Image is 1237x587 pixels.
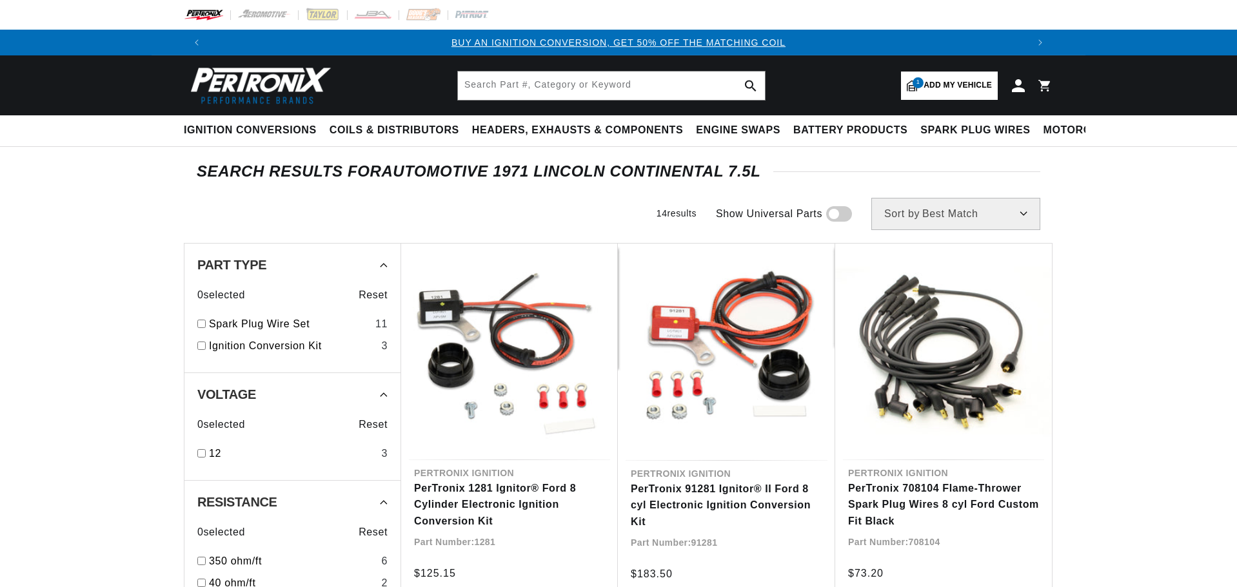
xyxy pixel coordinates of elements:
[197,258,266,271] span: Part Type
[381,445,388,462] div: 3
[323,115,466,146] summary: Coils & Distributors
[381,338,388,354] div: 3
[197,287,245,303] span: 0 selected
[330,124,459,137] span: Coils & Distributors
[737,72,765,100] button: search button
[884,209,920,219] span: Sort by
[375,316,388,332] div: 11
[848,480,1039,530] a: PerTronix 708104 Flame-Thrower Spark Plug Wires 8 cyl Ford Custom Fit Black
[787,115,914,146] summary: Battery Products
[689,115,787,146] summary: Engine Swaps
[414,480,605,530] a: PerTronix 1281 Ignitor® Ford 8 Cylinder Electronic Ignition Conversion Kit
[466,115,689,146] summary: Headers, Exhausts & Components
[359,287,388,303] span: Reset
[197,524,245,541] span: 0 selected
[197,416,245,433] span: 0 selected
[184,115,323,146] summary: Ignition Conversions
[210,35,1027,50] div: Announcement
[209,316,370,332] a: Spark Plug Wire Set
[451,37,786,48] a: BUY AN IGNITION CONVERSION, GET 50% OFF THE MATCHING COIL
[209,553,376,570] a: 350 ohm/ft
[359,524,388,541] span: Reset
[1044,124,1120,137] span: Motorcycle
[184,30,210,55] button: Translation missing: en.sections.announcements.previous_announcement
[716,206,822,222] span: Show Universal Parts
[458,72,765,100] input: Search Part #, Category or Keyword
[197,165,1040,178] div: SEARCH RESULTS FOR Automotive 1971 Lincoln Continental 7.5L
[1037,115,1127,146] summary: Motorcycle
[197,496,277,508] span: Resistance
[152,30,1085,55] slideshow-component: Translation missing: en.sections.announcements.announcement_bar
[871,198,1040,230] select: Sort by
[793,124,907,137] span: Battery Products
[359,416,388,433] span: Reset
[184,124,317,137] span: Ignition Conversions
[901,72,998,100] a: 1Add my vehicle
[924,79,992,91] span: Add my vehicle
[381,553,388,570] div: 6
[631,481,822,530] a: PerTronix 91281 Ignitor® II Ford 8 cyl Electronic Ignition Conversion Kit
[184,63,332,108] img: Pertronix
[472,124,683,137] span: Headers, Exhausts & Components
[209,445,376,462] a: 12
[920,124,1030,137] span: Spark Plug Wires
[914,115,1036,146] summary: Spark Plug Wires
[913,77,924,88] span: 1
[657,208,697,218] span: 14 results
[210,35,1027,50] div: 1 of 3
[1027,30,1053,55] button: Translation missing: en.sections.announcements.next_announcement
[209,338,376,354] a: Ignition Conversion Kit
[696,124,780,137] span: Engine Swaps
[197,388,256,401] span: Voltage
